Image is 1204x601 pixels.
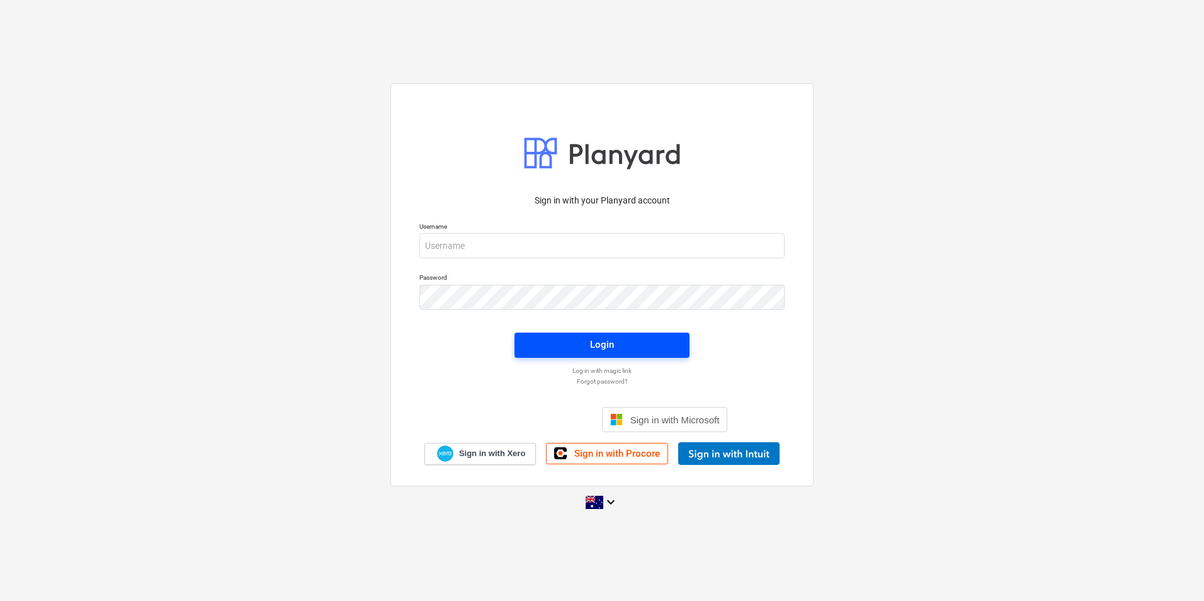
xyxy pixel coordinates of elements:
span: Sign in with Xero [459,448,525,459]
span: Sign in with Microsoft [630,415,720,425]
i: keyboard_arrow_down [603,495,618,510]
div: Login [590,336,614,353]
img: Xero logo [437,445,453,462]
span: Sign in with Procore [574,448,660,459]
a: Log in with magic link [413,367,791,375]
button: Login [514,333,690,358]
a: Sign in with Procore [546,443,668,464]
iframe: Sign in with Google Button [470,406,598,433]
p: Sign in with your Planyard account [419,194,785,207]
p: Username [419,222,785,233]
a: Sign in with Xero [424,443,537,465]
a: Forgot password? [413,377,791,386]
p: Password [419,273,785,284]
input: Username [419,233,785,258]
img: Microsoft logo [610,413,623,426]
